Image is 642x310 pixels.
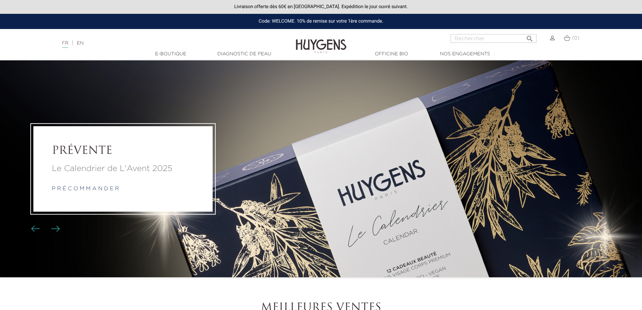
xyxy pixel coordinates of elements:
a: Officine Bio [358,51,425,58]
button:  [524,32,536,41]
input: Rechercher [451,34,537,43]
a: FR [62,41,68,48]
a: EN [77,41,84,46]
i:  [526,33,534,41]
a: Nos engagements [431,51,499,58]
a: PRÉVENTE [52,145,194,158]
div: Boutons du carrousel [34,224,56,234]
span: (0) [572,36,579,40]
a: p r é c o m m a n d e r [52,186,119,192]
a: E-Boutique [137,51,205,58]
img: Huygens [296,28,346,54]
div: | [59,39,263,47]
a: Diagnostic de peau [211,51,278,58]
a: Le Calendrier de L'Avent 2025 [52,163,194,175]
